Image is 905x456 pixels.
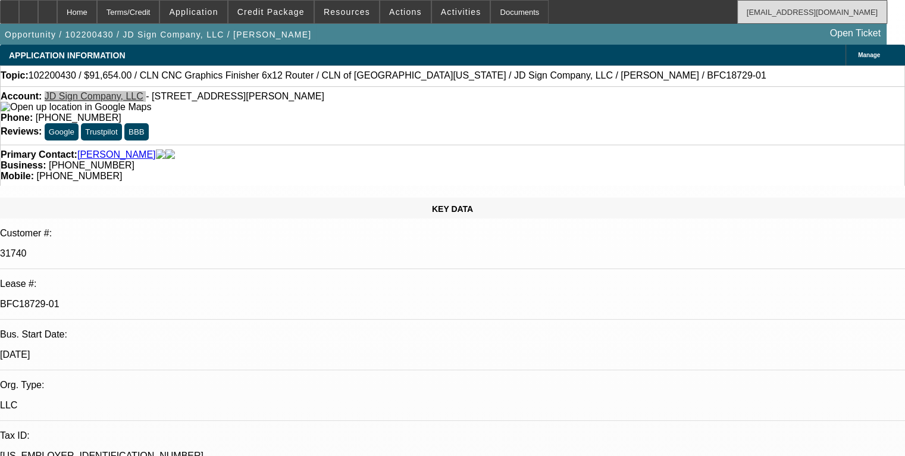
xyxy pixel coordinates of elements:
span: - [STREET_ADDRESS][PERSON_NAME] [146,91,324,101]
a: [PERSON_NAME] [77,149,156,160]
img: linkedin-icon.png [165,149,175,160]
span: Application [169,7,218,17]
button: Trustpilot [81,123,121,140]
img: facebook-icon.png [156,149,165,160]
button: Actions [380,1,431,23]
span: Resources [324,7,370,17]
button: Activities [432,1,490,23]
strong: Primary Contact: [1,149,77,160]
button: BBB [124,123,149,140]
a: Open Ticket [825,23,885,43]
strong: Topic: [1,70,29,81]
button: Application [160,1,227,23]
span: KEY DATA [432,204,473,214]
strong: Account: [1,91,42,101]
span: [PHONE_NUMBER] [49,160,134,170]
a: View Google Maps [1,102,151,112]
button: Google [45,123,79,140]
button: Resources [315,1,379,23]
span: [PHONE_NUMBER] [36,113,121,123]
span: Credit Package [237,7,305,17]
img: Open up location in Google Maps [1,102,151,113]
span: [PHONE_NUMBER] [36,171,122,181]
strong: Mobile: [1,171,34,181]
strong: Reviews: [1,126,42,136]
span: Opportunity / 102200430 / JD Sign Company, LLC / [PERSON_NAME] [5,30,311,39]
strong: Business: [1,160,46,170]
span: Actions [389,7,422,17]
button: Credit Package [228,1,314,23]
span: 102200430 / $91,654.00 / CLN CNC Graphics Finisher 6x12 Router / CLN of [GEOGRAPHIC_DATA][US_STAT... [29,70,766,81]
a: JD Sign Company, LLC [45,91,143,101]
span: Activities [441,7,481,17]
strong: Phone: [1,113,33,123]
span: APPLICATION INFORMATION [9,51,125,60]
span: Manage [858,52,880,58]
